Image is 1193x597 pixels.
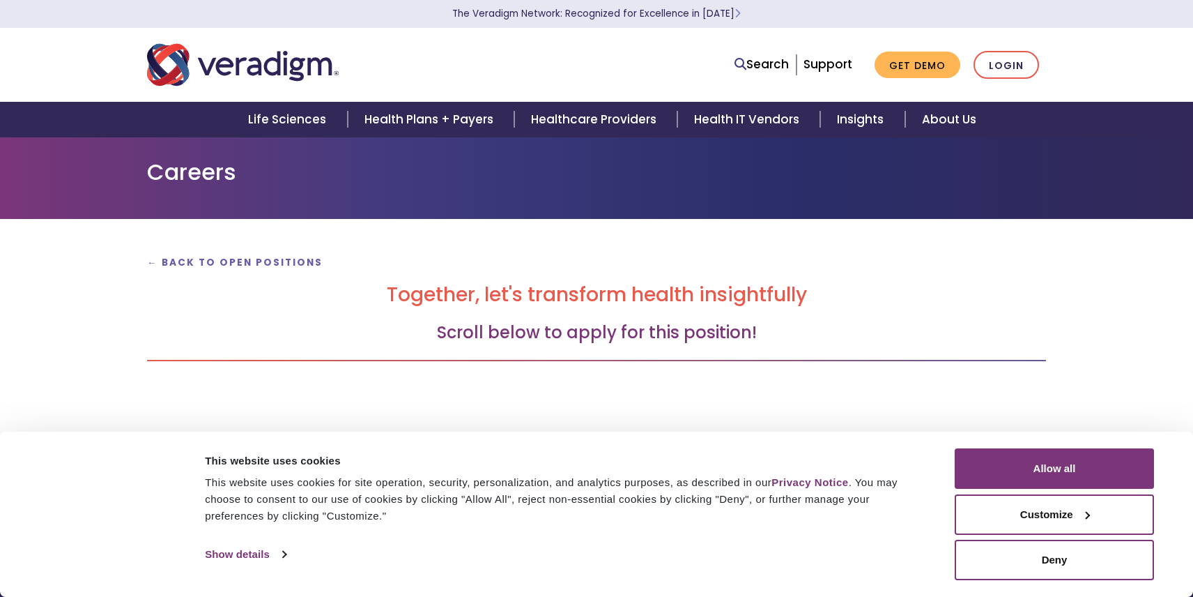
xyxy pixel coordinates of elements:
[147,256,323,269] a: ← Back to Open Positions
[147,159,1046,186] h1: Careers
[955,540,1154,580] button: Deny
[514,102,677,137] a: Healthcare Providers
[205,474,923,524] div: This website uses cookies for site operation, security, personalization, and analytics purposes, ...
[973,51,1039,80] a: Login
[147,323,1046,343] h3: Scroll below to apply for this position!
[875,52,960,79] a: Get Demo
[452,7,741,20] a: The Veradigm Network: Recognized for Excellence in [DATE]Learn More
[734,7,741,20] span: Learn More
[231,102,347,137] a: Life Sciences
[147,283,1046,307] h2: Together, let's transform health insightfully
[205,544,286,565] a: Show details
[147,42,339,88] img: Veradigm logo
[803,56,852,73] a: Support
[955,494,1154,535] button: Customize
[771,476,848,488] a: Privacy Notice
[955,448,1154,489] button: Allow all
[205,453,923,469] div: This website uses cookies
[677,102,820,137] a: Health IT Vendors
[820,102,905,137] a: Insights
[348,102,514,137] a: Health Plans + Payers
[905,102,993,137] a: About Us
[734,55,789,74] a: Search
